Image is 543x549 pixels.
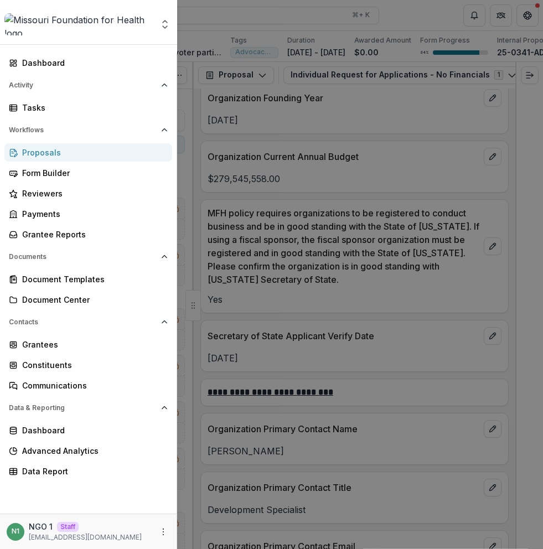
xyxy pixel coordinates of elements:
[9,404,157,412] span: Data & Reporting
[4,335,172,354] a: Grantees
[4,421,172,439] a: Dashboard
[4,99,172,117] a: Tasks
[4,225,172,244] a: Grantee Reports
[22,57,163,69] div: Dashboard
[4,270,172,288] a: Document Templates
[57,522,79,532] p: Staff
[22,273,163,285] div: Document Templates
[4,164,172,182] a: Form Builder
[22,188,163,199] div: Reviewers
[4,205,172,223] a: Payments
[12,528,19,535] div: NGO 1
[4,376,172,395] a: Communications
[4,399,172,417] button: Open Data & Reporting
[4,356,172,374] a: Constituents
[22,424,163,436] div: Dashboard
[4,143,172,162] a: Proposals
[4,248,172,266] button: Open Documents
[22,445,163,457] div: Advanced Analytics
[22,294,163,305] div: Document Center
[22,102,163,113] div: Tasks
[4,54,172,72] a: Dashboard
[22,147,163,158] div: Proposals
[4,462,172,480] a: Data Report
[4,76,172,94] button: Open Activity
[29,521,53,532] p: NGO 1
[4,13,153,35] img: Missouri Foundation for Health logo
[9,81,157,89] span: Activity
[4,291,172,309] a: Document Center
[157,525,170,538] button: More
[4,184,172,203] a: Reviewers
[157,13,173,35] button: Open entity switcher
[29,532,142,542] p: [EMAIL_ADDRESS][DOMAIN_NAME]
[9,126,157,134] span: Workflows
[22,208,163,220] div: Payments
[22,167,163,179] div: Form Builder
[22,465,163,477] div: Data Report
[4,313,172,331] button: Open Contacts
[4,442,172,460] a: Advanced Analytics
[9,253,157,261] span: Documents
[22,380,163,391] div: Communications
[4,121,172,139] button: Open Workflows
[22,229,163,240] div: Grantee Reports
[22,359,163,371] div: Constituents
[9,318,157,326] span: Contacts
[22,339,163,350] div: Grantees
